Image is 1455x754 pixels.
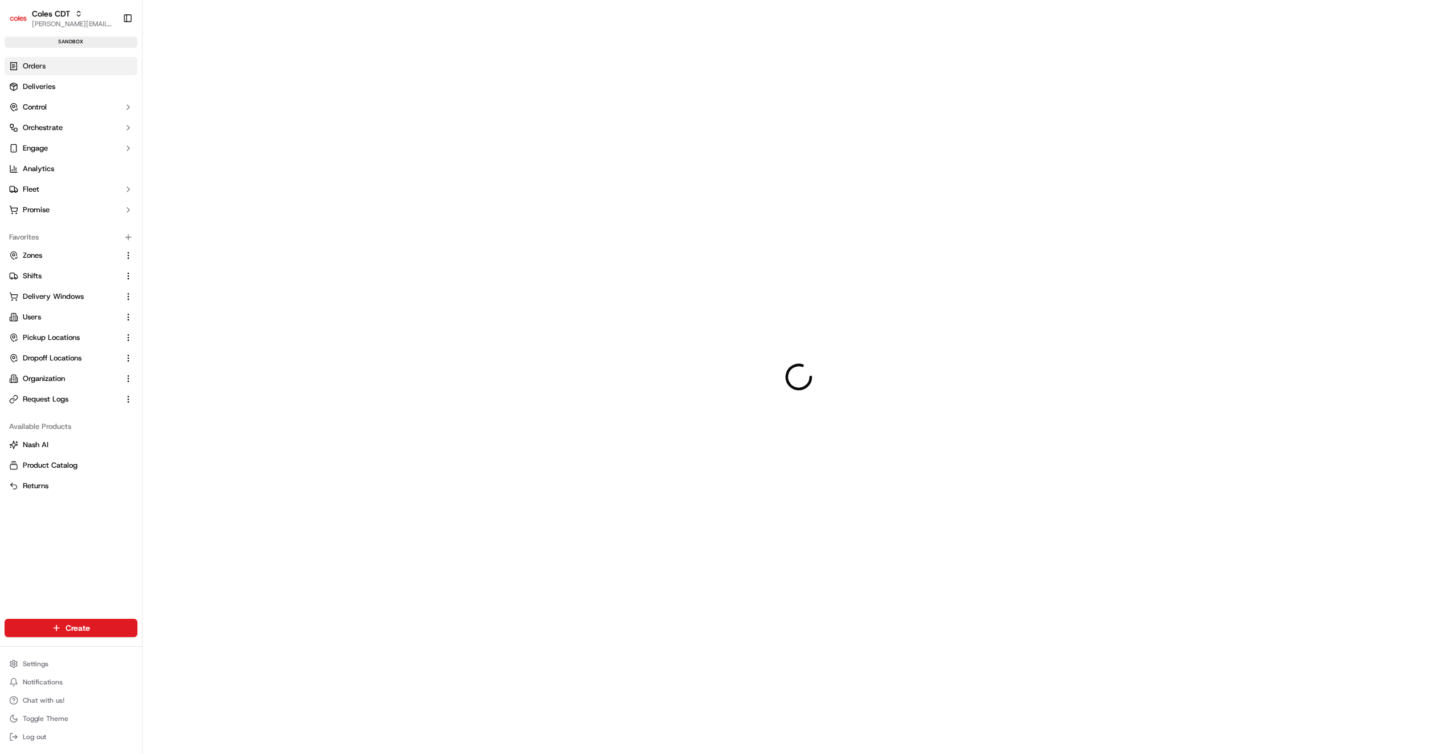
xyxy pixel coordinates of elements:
[5,436,137,454] button: Nash AI
[5,329,137,347] button: Pickup Locations
[23,440,48,450] span: Nash AI
[9,312,119,322] a: Users
[5,477,137,495] button: Returns
[5,417,137,436] div: Available Products
[66,622,90,634] span: Create
[32,8,70,19] button: Coles CDT
[23,374,65,384] span: Organization
[5,5,118,32] button: Coles CDTColes CDT[PERSON_NAME][EMAIL_ADDRESS][PERSON_NAME][PERSON_NAME][DOMAIN_NAME]
[5,308,137,326] button: Users
[5,246,137,265] button: Zones
[23,123,63,133] span: Orchestrate
[9,9,27,27] img: Coles CDT
[23,696,64,705] span: Chat with us!
[23,250,42,261] span: Zones
[23,205,50,215] span: Promise
[5,692,137,708] button: Chat with us!
[5,139,137,157] button: Engage
[23,333,80,343] span: Pickup Locations
[23,678,63,687] span: Notifications
[5,619,137,637] button: Create
[23,184,39,194] span: Fleet
[23,353,82,363] span: Dropoff Locations
[5,656,137,672] button: Settings
[9,271,119,281] a: Shifts
[23,61,46,71] span: Orders
[5,119,137,137] button: Orchestrate
[5,370,137,388] button: Organization
[23,312,41,322] span: Users
[5,711,137,727] button: Toggle Theme
[5,267,137,285] button: Shifts
[9,374,119,384] a: Organization
[5,729,137,745] button: Log out
[23,659,48,668] span: Settings
[5,287,137,306] button: Delivery Windows
[23,291,84,302] span: Delivery Windows
[23,102,47,112] span: Control
[23,714,68,723] span: Toggle Theme
[9,333,119,343] a: Pickup Locations
[23,460,78,471] span: Product Catalog
[5,98,137,116] button: Control
[9,440,133,450] a: Nash AI
[5,180,137,198] button: Fleet
[5,390,137,408] button: Request Logs
[23,394,68,404] span: Request Logs
[9,291,119,302] a: Delivery Windows
[23,82,55,92] span: Deliveries
[9,353,119,363] a: Dropoff Locations
[23,481,48,491] span: Returns
[5,78,137,96] a: Deliveries
[9,250,119,261] a: Zones
[32,19,113,29] button: [PERSON_NAME][EMAIL_ADDRESS][PERSON_NAME][PERSON_NAME][DOMAIN_NAME]
[23,271,42,281] span: Shifts
[5,201,137,219] button: Promise
[23,732,46,741] span: Log out
[9,394,119,404] a: Request Logs
[5,160,137,178] a: Analytics
[23,164,54,174] span: Analytics
[5,456,137,475] button: Product Catalog
[5,57,137,75] a: Orders
[5,228,137,246] div: Favorites
[5,37,137,48] div: sandbox
[9,460,133,471] a: Product Catalog
[5,349,137,367] button: Dropoff Locations
[23,143,48,153] span: Engage
[9,481,133,491] a: Returns
[5,674,137,690] button: Notifications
